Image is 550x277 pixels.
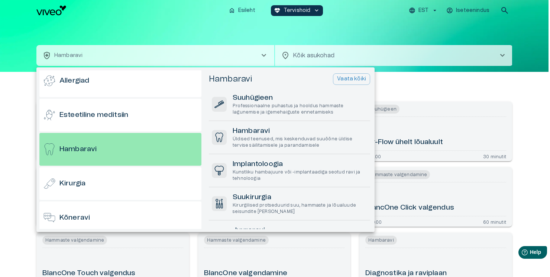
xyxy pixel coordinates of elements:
[233,103,367,115] p: Professionaalne puhastus ja hooldus hammaste lagunemise ja igemehaiguste ennetamiseks
[59,213,90,223] h6: Kõneravi
[492,243,550,264] iframe: Help widget launcher
[233,202,367,215] p: Kirurgilised protseduurid suu, hammaste ja lõualuude seisundite [PERSON_NAME]
[233,192,367,203] h6: Suukirurgia
[233,159,367,169] h6: Implantoloogia
[59,76,89,86] h6: Allergiad
[209,74,252,85] h5: Hambaravi
[233,93,367,103] h6: Suuhügieen
[59,110,128,120] h6: Esteetiline meditsiin
[233,169,367,182] p: Kunstliku hambajuure või -implantaadiga seotud ravi ja tehnoloogia
[337,75,366,83] p: Vaata kõiki
[233,226,367,236] h6: Juureravi
[233,136,367,149] p: Üldised teenused, mis keskenduvad suuõõne üldise tervise säilitamisele ja parandamisele
[233,126,367,136] h6: Hambaravi
[59,179,85,189] h6: Kirurgia
[59,144,97,155] h6: Hambaravi
[333,73,370,85] button: Vaata kõiki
